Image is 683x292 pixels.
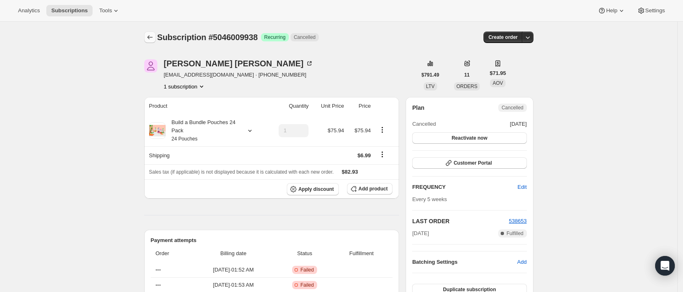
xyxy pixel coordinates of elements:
[412,132,526,144] button: Reactivate now
[606,7,617,14] span: Help
[412,217,509,225] h2: LAST ORDER
[144,59,157,72] span: Kylie Goldschmidt
[166,118,239,143] div: Build a Bundle Pouches 24 Pack
[490,69,506,77] span: $71.95
[357,152,371,158] span: $6.99
[452,135,487,141] span: Reactivate now
[483,32,522,43] button: Create order
[149,169,334,175] span: Sales tax (if applicable) is not displayed because it is calculated with each new order.
[347,97,373,115] th: Price
[342,169,358,175] span: $82.93
[193,249,274,258] span: Billing date
[144,146,268,164] th: Shipping
[517,258,526,266] span: Add
[294,34,315,41] span: Cancelled
[144,97,268,115] th: Product
[492,80,503,86] span: AOV
[376,150,389,159] button: Shipping actions
[164,59,313,68] div: [PERSON_NAME] [PERSON_NAME]
[412,258,517,266] h6: Batching Settings
[376,125,389,134] button: Product actions
[513,181,531,194] button: Edit
[517,183,526,191] span: Edit
[464,72,470,78] span: 11
[412,229,429,238] span: [DATE]
[151,236,393,244] h2: Payment attempts
[412,196,447,202] span: Every 5 weeks
[593,5,630,16] button: Help
[18,7,40,14] span: Analytics
[422,72,439,78] span: $791.49
[51,7,88,14] span: Subscriptions
[335,249,388,258] span: Fulfillment
[459,69,474,81] button: 11
[298,186,334,192] span: Apply discount
[172,136,197,142] small: 24 Pouches
[267,97,311,115] th: Quantity
[279,249,330,258] span: Status
[13,5,45,16] button: Analytics
[264,34,286,41] span: Recurring
[94,5,125,16] button: Tools
[512,256,531,269] button: Add
[144,32,156,43] button: Subscriptions
[501,104,523,111] span: Cancelled
[164,82,206,91] button: Product actions
[287,183,339,195] button: Apply discount
[99,7,112,14] span: Tools
[456,84,477,89] span: ORDERS
[412,120,436,128] span: Cancelled
[412,104,424,112] h2: Plan
[426,84,435,89] span: LTV
[509,217,526,225] button: 538653
[645,7,665,14] span: Settings
[156,267,161,273] span: ---
[354,127,371,134] span: $75.94
[46,5,93,16] button: Subscriptions
[151,244,191,263] th: Order
[488,34,517,41] span: Create order
[632,5,670,16] button: Settings
[454,160,492,166] span: Customer Portal
[157,33,258,42] span: Subscription #5046009938
[509,218,526,224] a: 538653
[300,267,314,273] span: Failed
[655,256,675,276] div: Open Intercom Messenger
[311,97,346,115] th: Unit Price
[300,282,314,288] span: Failed
[412,157,526,169] button: Customer Portal
[328,127,344,134] span: $75.94
[193,281,274,289] span: [DATE] · 01:53 AM
[156,282,161,288] span: ---
[164,71,313,79] span: [EMAIL_ADDRESS][DOMAIN_NAME] · [PHONE_NUMBER]
[359,186,388,192] span: Add product
[347,183,393,195] button: Add product
[193,266,274,274] span: [DATE] · 01:52 AM
[510,120,527,128] span: [DATE]
[417,69,444,81] button: $791.49
[412,183,517,191] h2: FREQUENCY
[506,230,523,237] span: Fulfilled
